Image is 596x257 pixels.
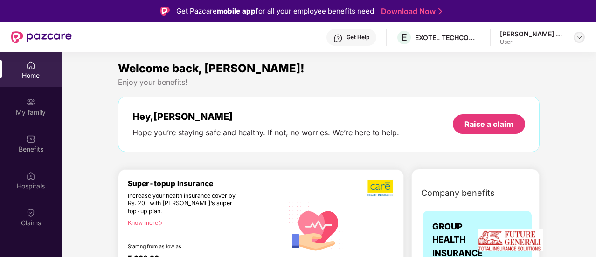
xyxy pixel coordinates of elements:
[421,187,495,200] span: Company benefits
[128,243,243,250] div: Starting from as low as
[402,32,407,43] span: E
[160,7,170,16] img: Logo
[500,38,565,46] div: User
[118,77,540,87] div: Enjoy your benefits!
[128,192,243,215] div: Increase your health insurance cover by Rs. 20L with [PERSON_NAME]’s super top-up plan.
[118,62,305,75] span: Welcome back, [PERSON_NAME]!
[176,6,374,17] div: Get Pazcare for all your employee benefits need
[333,34,343,43] img: svg+xml;base64,PHN2ZyBpZD0iSGVscC0zMngzMiIgeG1sbnM9Imh0dHA6Ly93d3cudzMub3JnLzIwMDAvc3ZnIiB3aWR0aD...
[26,208,35,217] img: svg+xml;base64,PHN2ZyBpZD0iQ2xhaW0iIHhtbG5zPSJodHRwOi8vd3d3LnczLm9yZy8yMDAwL3N2ZyIgd2lkdGg9IjIwIi...
[478,229,543,251] img: insurerLogo
[26,61,35,70] img: svg+xml;base64,PHN2ZyBpZD0iSG9tZSIgeG1sbnM9Imh0dHA6Ly93d3cudzMub3JnLzIwMDAvc3ZnIiB3aWR0aD0iMjAiIG...
[415,33,480,42] div: EXOTEL TECHCOM PRIVATE LIMITED
[367,179,394,197] img: b5dec4f62d2307b9de63beb79f102df3.png
[464,119,513,129] div: Raise a claim
[26,97,35,107] img: svg+xml;base64,PHN2ZyB3aWR0aD0iMjAiIGhlaWdodD0iMjAiIHZpZXdCb3g9IjAgMCAyMCAyMCIgZmlsbD0ibm9uZSIgeG...
[217,7,256,15] strong: mobile app
[26,171,35,181] img: svg+xml;base64,PHN2ZyBpZD0iSG9zcGl0YWxzIiB4bWxucz0iaHR0cDovL3d3dy53My5vcmcvMjAwMC9zdmciIHdpZHRoPS...
[347,34,369,41] div: Get Help
[26,134,35,144] img: svg+xml;base64,PHN2ZyBpZD0iQmVuZWZpdHMiIHhtbG5zPSJodHRwOi8vd3d3LnczLm9yZy8yMDAwL3N2ZyIgd2lkdGg9Ij...
[158,221,163,226] span: right
[132,111,399,122] div: Hey, [PERSON_NAME]
[500,29,565,38] div: [PERSON_NAME] Sawant
[11,31,72,43] img: New Pazcare Logo
[132,128,399,138] div: Hope you’re staying safe and healthy. If not, no worries. We’re here to help.
[128,179,283,188] div: Super-topup Insurance
[575,34,583,41] img: svg+xml;base64,PHN2ZyBpZD0iRHJvcGRvd24tMzJ4MzIiIHhtbG5zPSJodHRwOi8vd3d3LnczLm9yZy8yMDAwL3N2ZyIgd2...
[381,7,439,16] a: Download Now
[438,7,442,16] img: Stroke
[128,219,277,226] div: Know more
